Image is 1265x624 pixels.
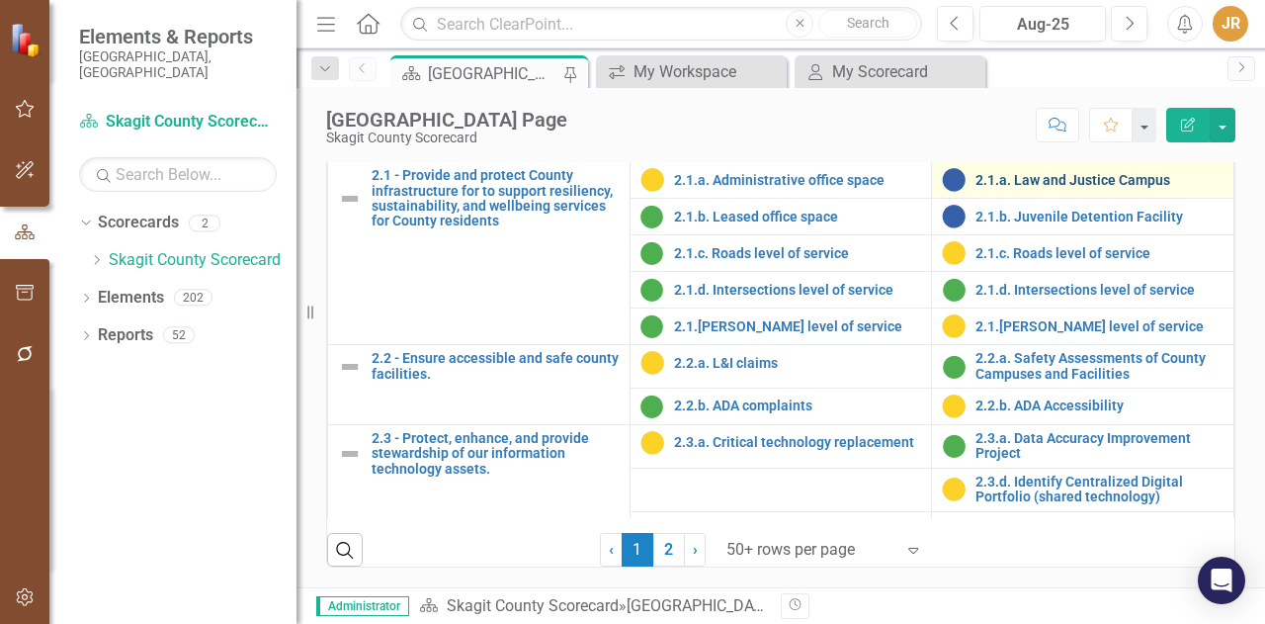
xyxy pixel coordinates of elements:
span: › [693,540,698,559]
img: Not Defined [338,442,362,466]
input: Search Below... [79,157,277,192]
a: 2.1.b. Juvenile Detention Facility [975,210,1223,224]
td: Double-Click to Edit Right Click for Context Menu [932,345,1234,389]
img: Caution [942,478,966,501]
a: My Scorecard [800,59,980,84]
td: Double-Click to Edit Right Click for Context Menu [630,199,932,235]
a: 2.2.b. ADA complaints [674,399,922,413]
a: 2.1.a. Law and Justice Campus [975,173,1223,188]
td: Double-Click to Edit Right Click for Context Menu [932,425,1234,469]
img: Caution [942,314,966,338]
td: Double-Click to Edit Right Click for Context Menu [630,425,932,469]
td: Double-Click to Edit Right Click for Context Menu [630,309,932,345]
a: 2 [653,533,685,567]
a: 2.1.b. Leased office space [674,210,922,224]
div: My Workspace [633,59,782,84]
img: Caution [942,395,966,418]
img: On Target [640,314,664,338]
img: Caution [640,168,664,192]
img: On Target [640,205,664,228]
img: Caution [942,241,966,265]
div: My Scorecard [832,59,980,84]
td: Double-Click to Edit Right Click for Context Menu [328,425,631,555]
small: [GEOGRAPHIC_DATA], [GEOGRAPHIC_DATA] [79,48,277,81]
a: 2.3.a. Critical technology replacement [674,435,922,450]
a: 2.1.c. Roads level of service [674,246,922,261]
td: Double-Click to Edit Right Click for Context Menu [932,199,1234,235]
td: Double-Click to Edit Right Click for Context Menu [932,235,1234,272]
img: ClearPoint Strategy [9,22,44,57]
a: Elements [98,287,164,310]
td: Double-Click to Edit Right Click for Context Menu [932,389,1234,425]
img: Not Defined [338,187,362,211]
img: On Target [942,434,966,458]
div: [GEOGRAPHIC_DATA] Page [326,109,567,131]
a: 2.3.d. Identify Centralized Digital Portfolio (shared technology) [975,475,1223,505]
td: Double-Click to Edit Right Click for Context Menu [932,162,1234,199]
a: 2.2 - Ensure accessible and safe county facilities. [372,351,620,382]
div: [GEOGRAPHIC_DATA] Page [428,61,558,86]
a: 2.3.a. Data Accuracy Improvement Project [975,431,1223,462]
div: Aug-25 [986,13,1099,37]
img: On Target [640,395,664,418]
td: Double-Click to Edit Right Click for Context Menu [630,389,932,425]
img: No Information [942,205,966,228]
td: Double-Click to Edit Right Click for Context Menu [932,309,1234,345]
div: 2 [189,215,220,231]
a: 2.2.a. Safety Assessments of County Campuses and Facilities [975,351,1223,382]
img: On Target [640,241,664,265]
td: Double-Click to Edit Right Click for Context Menu [630,162,932,199]
a: 2.1.d. Intersections level of service [975,283,1223,298]
a: My Workspace [601,59,782,84]
a: 2.1.c. Roads level of service [975,246,1223,261]
a: 2.1.d. Intersections level of service [674,283,922,298]
img: On Target [640,278,664,302]
td: Double-Click to Edit Right Click for Context Menu [630,272,932,309]
td: Double-Click to Edit Right Click for Context Menu [630,235,932,272]
img: Caution [640,431,664,455]
div: 52 [163,327,195,344]
td: Double-Click to Edit Right Click for Context Menu [328,162,631,345]
a: 2.1 - Provide and protect County infrastructure for to support resiliency, sustainability, and we... [372,168,620,229]
div: Skagit County Scorecard [326,131,567,145]
button: Aug-25 [979,6,1106,42]
a: Reports [98,324,153,347]
a: Scorecards [98,212,179,234]
td: Double-Click to Edit Right Click for Context Menu [630,345,932,389]
a: 2.1.[PERSON_NAME] level of service [975,319,1223,334]
span: Elements & Reports [79,25,277,48]
a: 2.2.a. L&I claims [674,356,922,371]
img: On Target [942,278,966,302]
td: Double-Click to Edit Right Click for Context Menu [932,272,1234,309]
span: Search [847,15,889,31]
button: Search [818,10,917,38]
a: Skagit County Scorecard [79,111,277,134]
div: » [419,595,766,618]
a: 2.1.[PERSON_NAME] level of service [674,319,922,334]
a: 2.1.a. Administrative office space [674,173,922,188]
td: Double-Click to Edit Right Click for Context Menu [932,468,1234,511]
img: No Information [942,168,966,192]
input: Search ClearPoint... [400,7,922,42]
img: Not Defined [338,355,362,379]
td: Double-Click to Edit Right Click for Context Menu [932,511,1234,555]
a: 2.3 - Protect, enhance, and provide stewardship of our information technology assets. [372,431,620,477]
td: Double-Click to Edit Right Click for Context Menu [328,345,631,425]
div: Open Intercom Messenger [1198,557,1245,604]
button: JR [1213,6,1248,42]
div: 202 [174,290,212,307]
div: [GEOGRAPHIC_DATA] Page [627,596,815,615]
span: Administrator [316,596,409,616]
img: Caution [640,351,664,375]
img: On Target [942,355,966,379]
span: ‹ [609,540,614,559]
a: Skagit County Scorecard [447,596,619,615]
a: 2.2.b. ADA Accessibility [975,399,1223,413]
a: Skagit County Scorecard [109,249,296,272]
span: 1 [622,533,653,567]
